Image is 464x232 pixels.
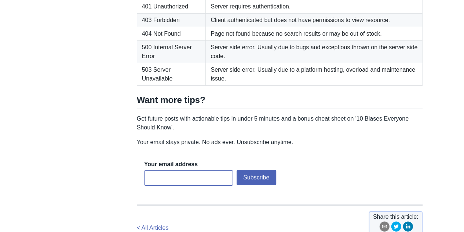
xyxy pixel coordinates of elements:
[137,94,423,108] h2: Want more tips?
[137,27,206,41] td: 404 Not Found
[137,138,423,147] p: Your email stays private. No ads ever. Unsubscribe anytime.
[137,14,206,27] td: 403 Forbidden
[137,41,206,63] td: 500 Internal Server Error
[206,41,423,63] td: Server side error. Usually due to bugs and exceptions thrown on the server side code.
[137,63,206,86] td: 503 Server Unavailable
[237,170,276,185] button: Subscribe
[206,14,423,27] td: Client authenticated but does not have permissions to view resource.
[373,213,419,221] span: Share this article:
[137,114,423,132] p: Get future posts with actionable tips in under 5 minutes and a bonus cheat sheet on '10 Biases Ev...
[137,225,169,231] a: < All Articles
[144,160,198,168] label: Your email address
[206,63,423,86] td: Server side error. Usually due to a platform hosting, overload and maintenance issue.
[206,27,423,41] td: Page not found because no search results or may be out of stock.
